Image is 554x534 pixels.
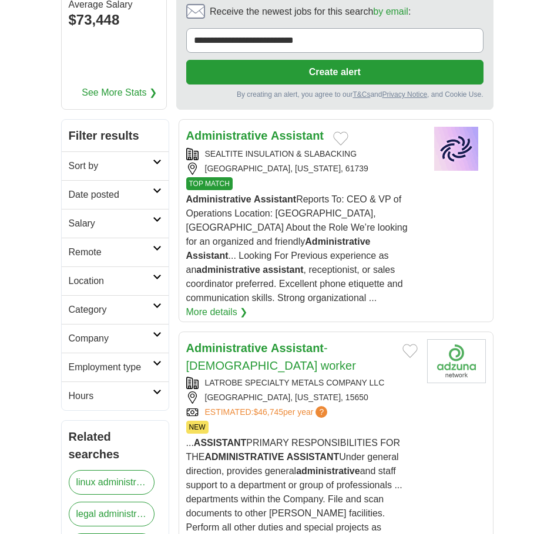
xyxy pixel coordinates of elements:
strong: Administrative [186,129,268,142]
a: Hours [62,381,169,410]
a: More details ❯ [186,305,248,319]
button: Add to favorite jobs [402,344,418,358]
h2: Date posted [69,188,153,202]
img: Company logo [427,127,486,171]
a: Administrative Assistant- [DEMOGRAPHIC_DATA] worker [186,342,356,372]
a: Company [62,324,169,353]
a: Category [62,295,169,324]
strong: administrative [196,265,260,275]
strong: Administrative [186,342,268,354]
h2: Company [69,332,153,346]
div: [GEOGRAPHIC_DATA], [US_STATE], 15650 [186,391,418,404]
h2: Hours [69,389,153,403]
strong: assistant [263,265,303,275]
a: Location [62,266,169,295]
a: Remote [62,238,169,266]
strong: administrative [296,466,360,476]
button: Add to favorite jobs [333,131,348,146]
strong: ASSISTANT [287,452,339,462]
a: by email [373,6,408,16]
a: Privacy Notice [382,90,427,99]
span: ? [315,406,327,418]
strong: Assistant [271,342,324,354]
h2: Category [69,303,153,317]
a: legal administrator [69,502,155,526]
div: [GEOGRAPHIC_DATA], [US_STATE], 61739 [186,163,418,175]
span: $46,745 [253,407,283,417]
strong: Assistant [186,251,229,261]
h2: Location [69,274,153,288]
h2: Employment type [69,360,153,374]
div: By creating an alert, you agree to our and , and Cookie Use. [186,89,484,100]
a: Date posted [62,180,169,209]
h2: Related searches [69,428,162,463]
a: T&Cs [352,90,370,99]
a: See More Stats ❯ [82,86,157,100]
strong: Assistant [271,129,324,142]
span: TOP MATCH [186,177,233,190]
h2: Salary [69,217,153,231]
a: Salary [62,209,169,238]
span: Receive the newest jobs for this search : [210,5,411,19]
div: LATROBE SPECIALTY METALS COMPANY LLC [186,377,418,389]
button: Create alert [186,60,484,85]
a: Sort by [62,151,169,180]
div: SEALTITE INSULATION & SLABACKING [186,148,418,160]
strong: Administrative [305,236,370,246]
strong: Administrative [186,194,251,204]
img: Company logo [427,339,486,383]
a: Employment type [62,353,169,381]
a: Administrative Assistant [186,129,324,142]
div: $73,448 [69,9,159,31]
span: NEW [186,421,209,434]
h2: Sort by [69,159,153,173]
strong: Assistant [254,194,296,204]
h2: Remote [69,245,153,259]
span: Reports To: CEO & VP of Operations Location: [GEOGRAPHIC_DATA], [GEOGRAPHIC_DATA] About the Role ... [186,194,408,303]
h2: Filter results [62,120,169,151]
a: linux administrator [69,470,155,495]
strong: ADMINISTRATIVE [205,452,284,462]
a: ESTIMATED:$46,745per year? [205,406,330,418]
strong: ASSISTANT [194,438,246,448]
